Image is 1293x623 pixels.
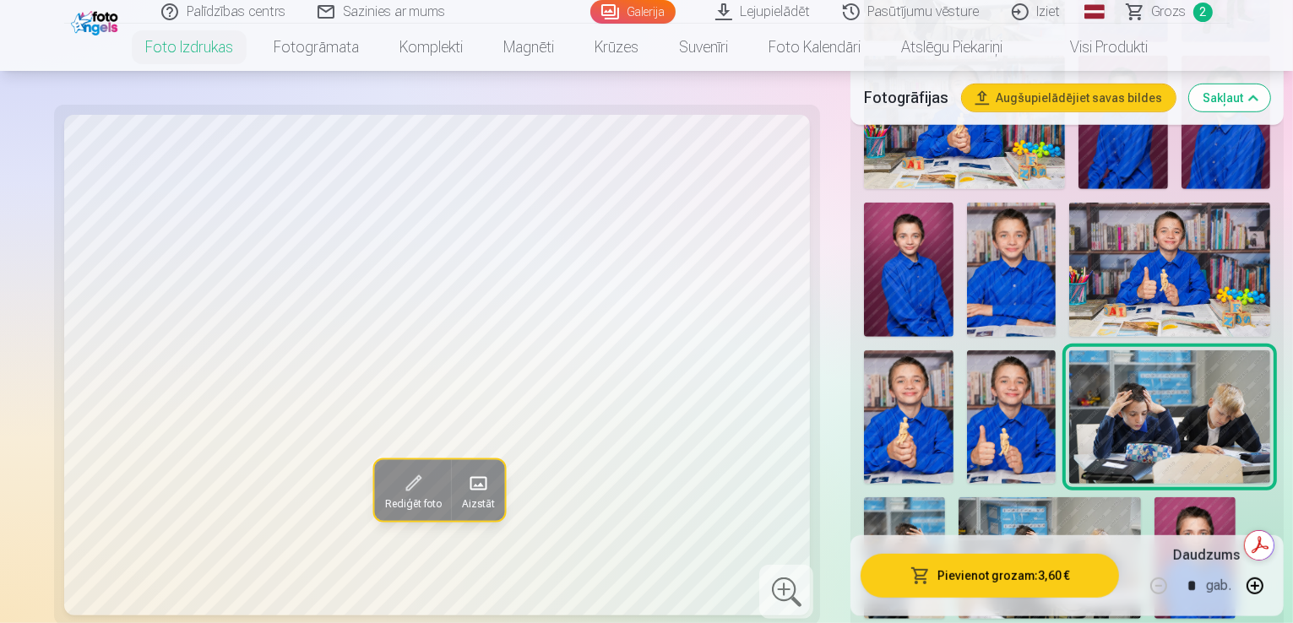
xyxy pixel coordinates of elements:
a: Krūzes [574,24,659,71]
button: Aizstāt [451,460,504,521]
span: 2 [1193,3,1213,22]
h5: Daudzums [1173,545,1240,566]
h5: Fotogrāfijas [864,86,948,110]
a: Foto izdrukas [125,24,253,71]
a: Fotogrāmata [253,24,379,71]
a: Magnēti [483,24,574,71]
a: Komplekti [379,24,483,71]
button: Augšupielādējiet savas bildes [962,84,1176,111]
button: Rediģēt foto [374,460,451,521]
img: /fa1 [71,7,122,35]
button: Sakļaut [1189,84,1270,111]
a: Foto kalendāri [748,24,881,71]
a: Visi produkti [1023,24,1168,71]
div: gab. [1206,566,1231,606]
a: Suvenīri [659,24,748,71]
a: Atslēgu piekariņi [881,24,1023,71]
span: Rediģēt foto [384,497,441,511]
span: Aizstāt [461,497,494,511]
button: Pievienot grozam:3,60 € [861,554,1119,598]
span: Grozs [1152,2,1187,22]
